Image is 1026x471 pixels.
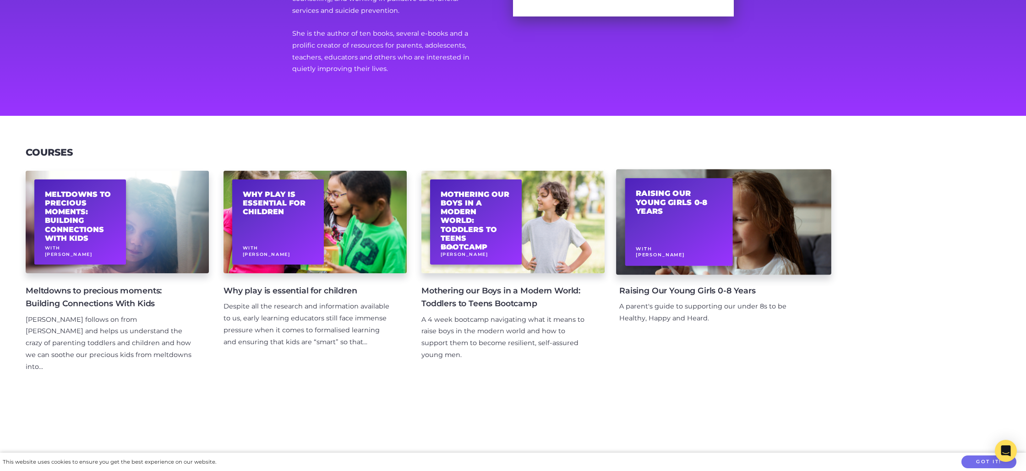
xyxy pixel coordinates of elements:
a: Mothering our Boys in a Modern World: Toddlers to Teens Bootcamp With[PERSON_NAME] Mothering our ... [421,171,605,387]
h3: Courses [26,147,73,158]
h2: Raising Our Young Girls 0-8 Years [636,189,722,216]
span: [PERSON_NAME] [636,253,685,258]
h2: Mothering our Boys in a Modern World: Toddlers to Teens Bootcamp [441,190,512,251]
button: Got it! [961,455,1016,469]
div: A 4 week bootcamp navigating what it means to raise boys in the modern world and how to support t... [421,314,590,362]
div: Open Intercom Messenger [995,440,1017,462]
h2: Why play is essential for children [243,190,314,217]
a: Meltdowns to precious moments: Building Connections With Kids With[PERSON_NAME] Meltdowns to prec... [26,171,209,387]
span: With [45,245,60,250]
span: With [243,245,258,250]
h4: Why play is essential for children [224,284,392,297]
div: A parent's guide to supporting our under 8s to be Healthy, Happy and Heard. [619,301,813,325]
h4: Raising Our Young Girls 0-8 Years [619,284,813,297]
a: Raising Our Young Girls 0-8 Years With[PERSON_NAME] Raising Our Young Girls 0-8 Years A parent's ... [619,171,828,387]
h4: Meltdowns to precious moments: Building Connections With Kids [26,284,194,310]
p: She is the author of ten books, several e-books and a prolific creator of resources for parents, ... [292,28,484,76]
span: With [441,245,456,250]
h4: Mothering our Boys in a Modern World: Toddlers to Teens Bootcamp [421,284,590,310]
span: [PERSON_NAME] [45,252,93,257]
a: Why play is essential for children With[PERSON_NAME] Why play is essential for children Despite a... [224,171,407,387]
span: [PERSON_NAME] [243,252,290,257]
div: This website uses cookies to ensure you get the best experience on our website. [3,457,216,467]
span: With [636,246,652,251]
div: [PERSON_NAME] follows on from [PERSON_NAME] and helps us understand the crazy of parenting toddle... [26,314,194,374]
div: Despite all the research and information available to us, early learning educators still face imm... [224,301,392,348]
h2: Meltdowns to precious moments: Building Connections With Kids [45,190,116,243]
span: [PERSON_NAME] [441,252,488,257]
